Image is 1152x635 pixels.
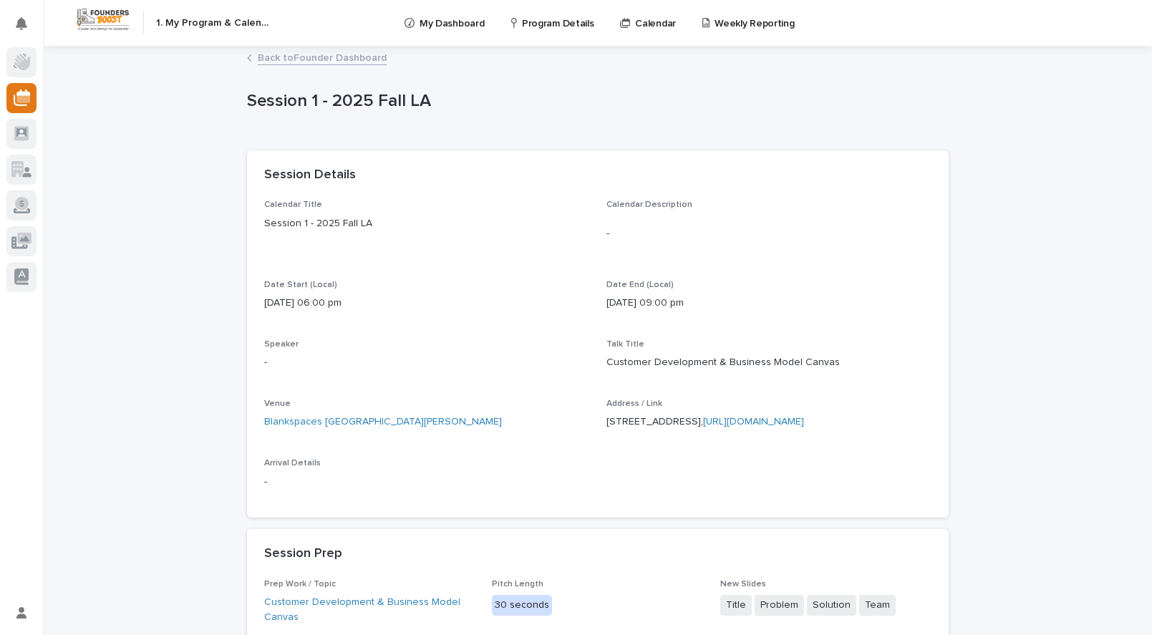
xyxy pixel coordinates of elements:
span: Team [859,595,896,616]
span: Solution [807,595,856,616]
span: Venue [264,399,291,408]
span: Arrival Details [264,459,321,467]
p: [DATE] 06:00 pm [264,296,589,311]
span: Calendar Description [606,200,692,209]
button: Notifications [6,9,37,39]
h2: 1. My Program & Calendar [156,17,272,29]
span: Address / Link [606,399,662,408]
span: Problem [755,595,804,616]
p: [DATE] 09:00 pm [606,296,931,311]
span: Speaker [264,340,299,349]
span: Title [720,595,752,616]
a: [URL][DOMAIN_NAME] [703,417,804,427]
h2: Session Details [264,168,356,183]
span: Date End (Local) [606,281,674,289]
div: 30 seconds [492,595,552,616]
p: Session 1 - 2025 Fall LA [264,216,589,231]
span: Talk Title [606,340,644,349]
span: Pitch Length [492,580,543,588]
h2: Session Prep [264,546,342,562]
p: - [606,226,931,241]
p: Session 1 - 2025 Fall LA [247,91,943,112]
a: Back toFounder Dashboard [258,49,387,65]
span: Calendar Title [264,200,322,209]
p: [STREET_ADDRESS], [606,415,931,430]
p: - [264,475,589,490]
img: Workspace Logo [75,6,131,33]
span: New Slides [720,580,766,588]
a: Customer Development & Business Model Canvas [264,595,475,625]
p: Customer Development & Business Model Canvas [606,355,931,370]
div: Notifications [18,17,37,40]
span: Prep Work / Topic [264,580,336,588]
a: Blankspaces [GEOGRAPHIC_DATA][PERSON_NAME] [264,415,502,430]
span: Date Start (Local) [264,281,337,289]
p: - [264,355,589,370]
